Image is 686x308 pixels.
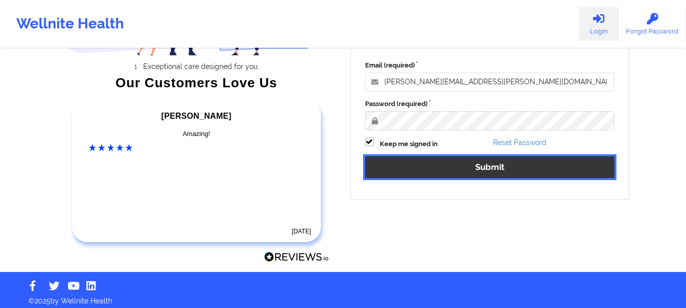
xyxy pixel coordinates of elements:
div: Amazing! [89,129,304,139]
a: Reset Password [493,139,546,147]
img: Reviews.io Logo [264,252,329,262]
a: Reviews.io Logo [264,252,329,265]
label: Keep me signed in [380,139,438,149]
div: Our Customers Love Us [64,78,329,88]
label: Password (required) [365,99,615,109]
input: Email address [365,73,615,92]
a: Forgot Password [618,7,686,41]
time: [DATE] [292,228,311,235]
a: Login [579,7,618,41]
button: Submit [365,156,615,178]
p: © 2025 by Wellnite Health [21,289,665,306]
li: Exceptional care designed for you. [73,62,329,71]
span: [PERSON_NAME] [161,112,232,120]
label: Email (required) [365,60,615,71]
